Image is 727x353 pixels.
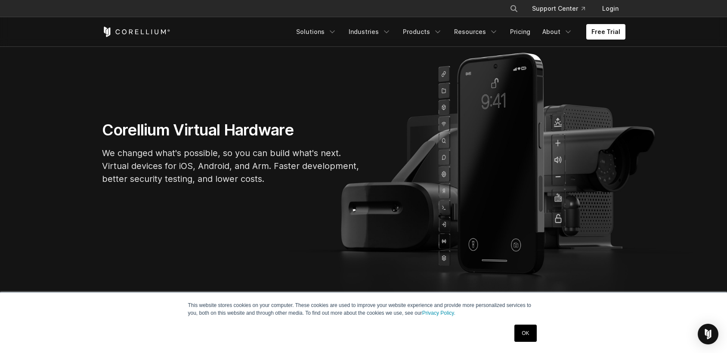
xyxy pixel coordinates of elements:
div: Navigation Menu [499,1,625,16]
a: Privacy Policy. [422,310,455,316]
a: Corellium Home [102,27,170,37]
h1: Corellium Virtual Hardware [102,120,360,140]
a: Products [398,24,447,40]
div: Navigation Menu [291,24,625,40]
a: Industries [343,24,396,40]
a: Solutions [291,24,342,40]
a: Free Trial [586,24,625,40]
button: Search [506,1,522,16]
div: Open Intercom Messenger [698,324,718,344]
a: Resources [449,24,503,40]
a: About [537,24,578,40]
a: Pricing [505,24,535,40]
p: We changed what's possible, so you can build what's next. Virtual devices for iOS, Android, and A... [102,147,360,185]
p: This website stores cookies on your computer. These cookies are used to improve your website expe... [188,301,539,317]
a: OK [514,325,536,342]
a: Login [595,1,625,16]
a: Support Center [525,1,592,16]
